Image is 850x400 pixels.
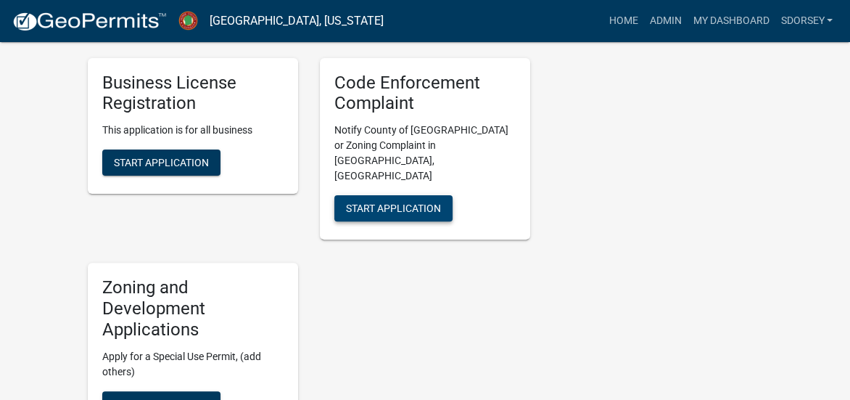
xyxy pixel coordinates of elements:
[687,7,775,35] a: My Dashboard
[346,203,441,214] span: Start Application
[102,73,284,115] h5: Business License Registration
[178,11,198,30] img: Jasper County, Georgia
[102,349,284,380] p: Apply for a Special Use Permit, (add others)
[775,7,838,35] a: sdorsey
[334,195,453,221] button: Start Application
[210,9,384,33] a: [GEOGRAPHIC_DATA], [US_STATE]
[603,7,643,35] a: Home
[102,123,284,138] p: This application is for all business
[114,157,209,168] span: Start Application
[334,123,516,184] p: Notify County of [GEOGRAPHIC_DATA] or Zoning Complaint in [GEOGRAPHIC_DATA], [GEOGRAPHIC_DATA]
[102,277,284,340] h5: Zoning and Development Applications
[643,7,687,35] a: Admin
[334,73,516,115] h5: Code Enforcement Complaint
[102,150,220,176] button: Start Application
